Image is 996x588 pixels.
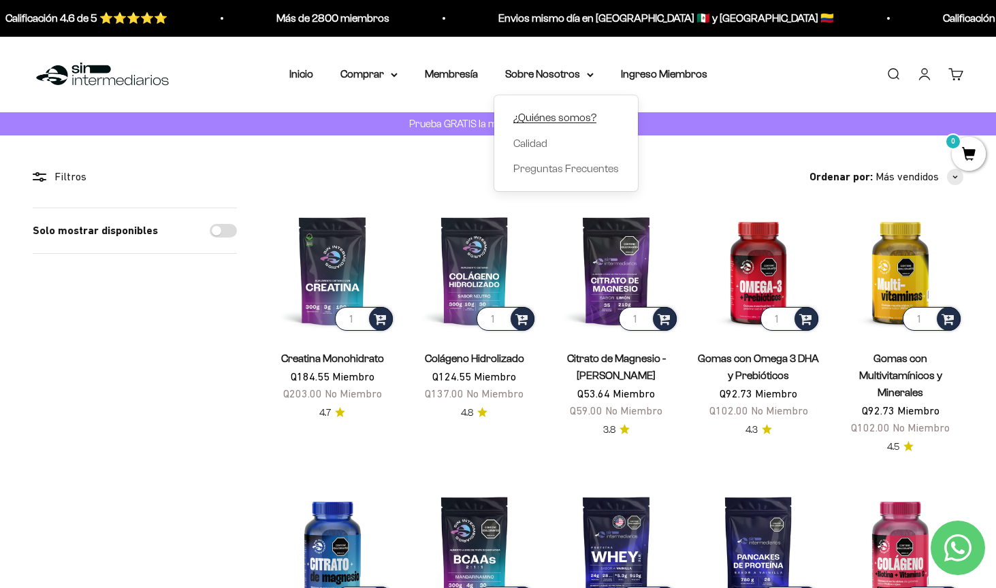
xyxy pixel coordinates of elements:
[603,423,630,438] a: 3.83.8 de 5.0 estrellas
[570,404,603,416] span: Q59.00
[603,423,615,438] span: 3.8
[809,168,873,186] span: Ordenar por:
[466,387,524,399] span: No Miembro
[862,404,895,416] span: Q92.73
[952,148,986,163] a: 0
[887,440,914,455] a: 4.54.5 de 5.0 estrellas
[461,406,473,421] span: 4.8
[33,168,237,186] div: Filtros
[289,68,313,80] a: Inicio
[698,353,819,381] a: Gomas con Omega 3 DHA y Prebióticos
[621,68,707,80] a: Ingreso Miembros
[281,353,384,364] a: Creatina Monohidrato
[283,387,322,399] span: Q203.00
[709,404,748,416] span: Q102.00
[495,10,831,27] p: Envios mismo día en [GEOGRAPHIC_DATA] 🇲🇽 y [GEOGRAPHIC_DATA] 🇨🇴
[893,421,950,434] span: No Miembro
[513,137,547,148] span: Calidad
[319,406,345,421] a: 4.74.7 de 5.0 estrellas
[291,370,330,382] span: Q184.55
[513,134,619,152] a: Calidad
[745,423,772,438] a: 4.34.3 de 5.0 estrellas
[340,65,398,83] summary: Comprar
[875,168,939,186] span: Más vendidos
[425,68,478,80] a: Membresía
[577,387,610,399] span: Q53.64
[887,440,899,455] span: 4.5
[875,168,963,186] button: Más vendidos
[751,404,808,416] span: No Miembro
[513,109,619,127] a: ¿Quiénes somos?
[474,370,516,382] span: Miembro
[513,160,619,178] a: Preguntas Frecuentes
[720,387,752,399] span: Q92.73
[406,115,591,132] p: Prueba GRATIS la membresía por 15 días
[2,10,164,27] p: Calificación 4.6 de 5 ⭐️⭐️⭐️⭐️⭐️
[425,387,464,399] span: Q137.00
[567,353,666,381] a: Citrato de Magnesio - [PERSON_NAME]
[325,387,382,399] span: No Miembro
[332,370,374,382] span: Miembro
[513,112,596,123] span: ¿Quiénes somos?
[33,222,158,240] label: Solo mostrar disponibles
[461,406,487,421] a: 4.84.8 de 5.0 estrellas
[425,353,524,364] a: Colágeno Hidrolizado
[513,163,619,174] span: Preguntas Frecuentes
[432,370,471,382] span: Q124.55
[755,387,797,399] span: Miembro
[505,65,594,83] summary: Sobre Nosotros
[859,353,942,398] a: Gomas con Multivitamínicos y Minerales
[851,421,890,434] span: Q102.00
[745,423,758,438] span: 4.3
[273,10,386,27] p: Más de 2800 miembros
[945,133,961,150] mark: 0
[613,387,655,399] span: Miembro
[319,406,331,421] span: 4.7
[897,404,939,416] span: Miembro
[605,404,662,416] span: No Miembro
